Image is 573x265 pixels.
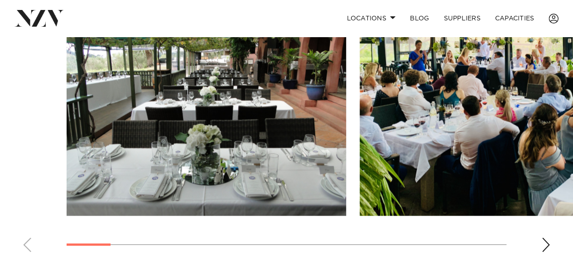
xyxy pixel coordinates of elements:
[67,10,346,216] swiper-slide: 1 / 15
[488,9,542,28] a: Capacities
[436,9,487,28] a: SUPPLIERS
[339,9,403,28] a: Locations
[403,9,436,28] a: BLOG
[14,10,64,26] img: nzv-logo.png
